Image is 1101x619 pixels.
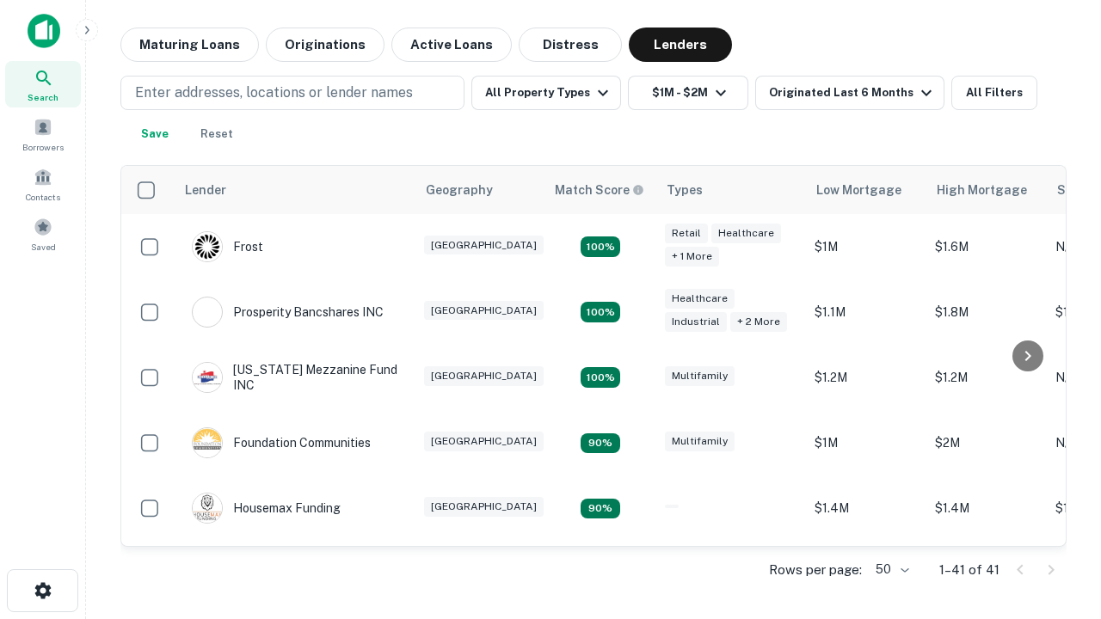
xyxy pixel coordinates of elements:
button: Originated Last 6 Months [755,76,944,110]
th: Lender [175,166,415,214]
div: Multifamily [665,366,735,386]
img: picture [193,363,222,392]
button: Maturing Loans [120,28,259,62]
span: Saved [31,240,56,254]
div: + 2 more [730,312,787,332]
img: capitalize-icon.png [28,14,60,48]
th: Capitalize uses an advanced AI algorithm to match your search with the best lender. The match sco... [544,166,656,214]
div: Matching Properties: 8, hasApolloMatch: undefined [581,302,620,322]
td: $1.2M [926,345,1047,410]
td: $1.6M [926,541,1047,606]
div: Low Mortgage [816,180,901,200]
div: Geography [426,180,493,200]
button: Originations [266,28,384,62]
th: Geography [415,166,544,214]
button: All Filters [951,76,1037,110]
div: Types [667,180,703,200]
div: 50 [869,557,912,582]
td: $2M [926,410,1047,475]
img: picture [193,297,222,327]
div: Matching Properties: 5, hasApolloMatch: undefined [581,236,620,257]
a: Saved [5,211,81,257]
img: picture [193,428,222,457]
button: Active Loans [391,28,512,62]
button: Distress [519,28,622,62]
div: Healthcare [665,289,735,309]
button: Enter addresses, locations or lender names [120,76,464,110]
button: Lenders [629,28,732,62]
td: $1M [806,410,926,475]
div: Retail [665,224,708,243]
button: Save your search to get updates of matches that match your search criteria. [127,117,182,151]
th: Low Mortgage [806,166,926,214]
img: picture [193,493,222,523]
td: $1.4M [926,475,1047,541]
a: Search [5,61,81,107]
button: $1M - $2M [628,76,748,110]
div: Originated Last 6 Months [769,83,937,103]
p: Rows per page: [769,560,862,580]
th: High Mortgage [926,166,1047,214]
div: [GEOGRAPHIC_DATA] [424,301,544,321]
a: Contacts [5,161,81,207]
div: Lender [185,180,226,200]
p: Enter addresses, locations or lender names [135,83,413,103]
span: Search [28,90,58,104]
td: $1.2M [806,345,926,410]
div: Prosperity Bancshares INC [192,297,384,328]
iframe: Chat Widget [1015,481,1101,564]
div: Matching Properties: 4, hasApolloMatch: undefined [581,499,620,519]
div: [GEOGRAPHIC_DATA] [424,432,544,451]
td: $1.8M [926,279,1047,345]
span: Borrowers [22,140,64,154]
th: Types [656,166,806,214]
span: Contacts [26,190,60,204]
a: Borrowers [5,111,81,157]
div: Multifamily [665,432,735,451]
div: Frost [192,231,263,262]
h6: Match Score [555,181,641,199]
div: Matching Properties: 5, hasApolloMatch: undefined [581,367,620,388]
button: Reset [189,117,244,151]
td: $1.4M [806,475,926,541]
div: High Mortgage [937,180,1027,200]
div: Capitalize uses an advanced AI algorithm to match your search with the best lender. The match sco... [555,181,644,199]
div: [GEOGRAPHIC_DATA] [424,497,544,517]
td: $1.1M [806,279,926,345]
button: All Property Types [471,76,621,110]
p: 1–41 of 41 [939,560,1000,580]
div: Healthcare [711,224,781,243]
td: $1M [806,214,926,279]
div: + 1 more [665,247,719,267]
div: Housemax Funding [192,493,341,524]
div: Industrial [665,312,727,332]
td: $1.4M [806,541,926,606]
img: picture [193,232,222,261]
div: [GEOGRAPHIC_DATA] [424,366,544,386]
div: Matching Properties: 4, hasApolloMatch: undefined [581,433,620,454]
td: $1.6M [926,214,1047,279]
div: [US_STATE] Mezzanine Fund INC [192,362,398,393]
div: [GEOGRAPHIC_DATA] [424,236,544,255]
div: Foundation Communities [192,427,371,458]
